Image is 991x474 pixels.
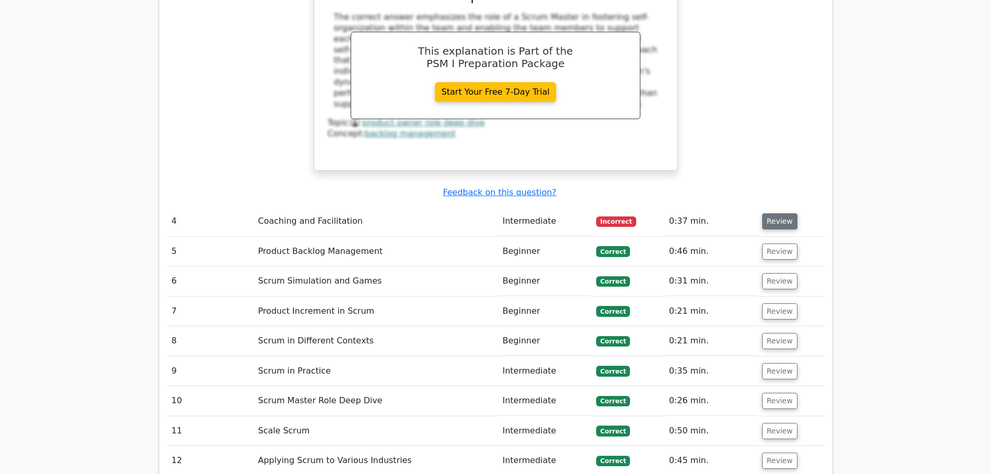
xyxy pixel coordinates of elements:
[665,326,758,356] td: 0:21 min.
[596,276,630,287] span: Correct
[168,297,254,326] td: 7
[665,416,758,446] td: 0:50 min.
[665,297,758,326] td: 0:21 min.
[762,393,797,409] button: Review
[443,187,556,197] a: Feedback on this question?
[254,297,498,326] td: Product Increment in Scrum
[762,303,797,319] button: Review
[254,326,498,356] td: Scrum in Different Contexts
[254,356,498,386] td: Scrum in Practice
[762,213,797,229] button: Review
[254,386,498,416] td: Scrum Master Role Deep Dive
[254,416,498,446] td: Scale Scrum
[596,456,630,466] span: Correct
[498,237,592,266] td: Beginner
[168,237,254,266] td: 5
[498,207,592,236] td: Intermediate
[168,416,254,446] td: 11
[665,356,758,386] td: 0:35 min.
[498,386,592,416] td: Intermediate
[762,423,797,439] button: Review
[334,12,658,109] div: The correct answer emphasizes the role of a Scrum Master in fostering self-organization within th...
[168,386,254,416] td: 10
[596,396,630,406] span: Correct
[762,453,797,469] button: Review
[762,333,797,349] button: Review
[168,326,254,356] td: 8
[596,246,630,257] span: Correct
[498,326,592,356] td: Beginner
[168,207,254,236] td: 4
[328,118,664,129] div: Topic:
[435,82,557,102] a: Start Your Free 7-Day Trial
[596,366,630,376] span: Correct
[665,207,758,236] td: 0:37 min.
[168,356,254,386] td: 9
[362,118,485,127] a: product owner role deep dive
[665,237,758,266] td: 0:46 min.
[596,306,630,316] span: Correct
[762,273,797,289] button: Review
[596,336,630,347] span: Correct
[665,266,758,296] td: 0:31 min.
[498,416,592,446] td: Intermediate
[498,356,592,386] td: Intermediate
[254,207,498,236] td: Coaching and Facilitation
[596,426,630,436] span: Correct
[498,297,592,326] td: Beginner
[762,363,797,379] button: Review
[665,386,758,416] td: 0:26 min.
[254,266,498,296] td: Scrum Simulation and Games
[498,266,592,296] td: Beginner
[365,129,456,138] a: backlog management
[254,237,498,266] td: Product Backlog Management
[168,266,254,296] td: 6
[328,129,664,139] div: Concept:
[596,216,636,227] span: Incorrect
[762,244,797,260] button: Review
